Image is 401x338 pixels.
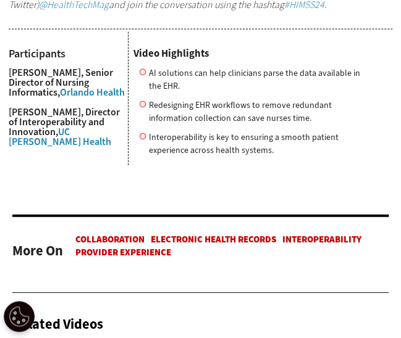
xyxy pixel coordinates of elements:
[151,233,276,245] a: Electronic Health Records
[282,233,361,245] a: Interoperability
[60,86,125,99] a: Orlando Health
[75,233,145,245] a: Collaboration
[75,246,171,258] a: Provider Experience
[133,48,369,59] h4: Video Highlights
[9,107,128,147] p: [PERSON_NAME], Director of Interoperability and Innovation,
[140,99,369,125] li: Redesigning EHR workflows to remove redundant information collection can save nurses time.
[140,131,369,157] li: Interoperability is key to ensuring a smooth patient experience across health systems.
[4,301,35,332] button: Open Preferences
[4,301,35,332] div: Cookie Settings
[9,68,128,97] p: [PERSON_NAME], Senior Director of Nursing Informatics,
[9,125,111,148] a: UC [PERSON_NAME] Health
[9,48,128,59] h4: Participants
[12,318,103,331] h3: Related Videos
[140,67,369,93] li: AI solutions can help clinicians parse the data available in the EHR.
